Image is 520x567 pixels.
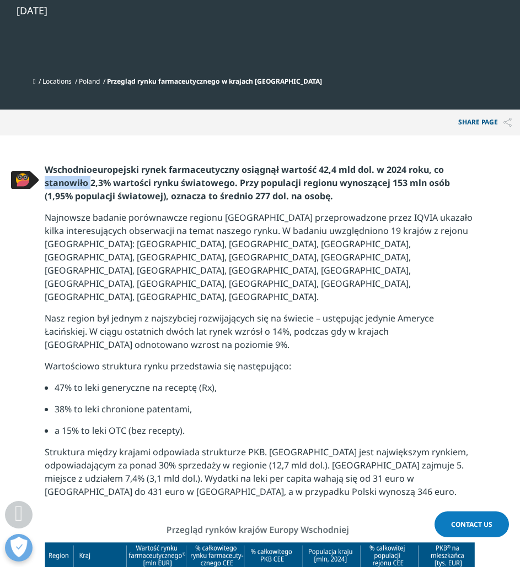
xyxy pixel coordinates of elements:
[435,511,509,537] a: Contact Us
[450,110,520,135] p: Share PAGE
[55,424,475,445] li: a 15% to leki OTC (bez recepty).
[107,77,322,86] span: Przegląd rynku farmaceutycznego w krajach [GEOGRAPHIC_DATA]
[79,77,100,86] a: Poland
[17,4,491,17] div: [DATE]
[45,312,475,359] p: Nasz region był jednym z najszybciej rozwijających się na świecie – ustępując jedynie Ameryce Łac...
[450,110,520,135] button: Share PAGEShare PAGE
[42,77,72,86] a: Locations
[451,520,492,529] span: Contact Us
[45,359,475,381] p: Wartościowo struktura rynku przedstawia się następująco:
[55,381,475,402] li: 47% to leki generyczne na receptę (Rx),
[45,445,475,506] p: Struktura między krajami odpowiada strukturze PKB. [GEOGRAPHIC_DATA] jest największym rynkiem, od...
[503,118,512,127] img: Share PAGE
[45,211,475,312] p: Najnowsze badanie porównawcze regionu [GEOGRAPHIC_DATA] przeprowadzone przez IQVIA ukazało kilka ...
[45,163,450,202] strong: Wschodnioeuropejski rynek farmaceutyczny osiągnął wartość 42,4 mld dol. w 2024 roku, co stanowiło...
[5,534,33,561] button: Open Preferences
[55,402,475,424] li: 38% to leki chronione patentami,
